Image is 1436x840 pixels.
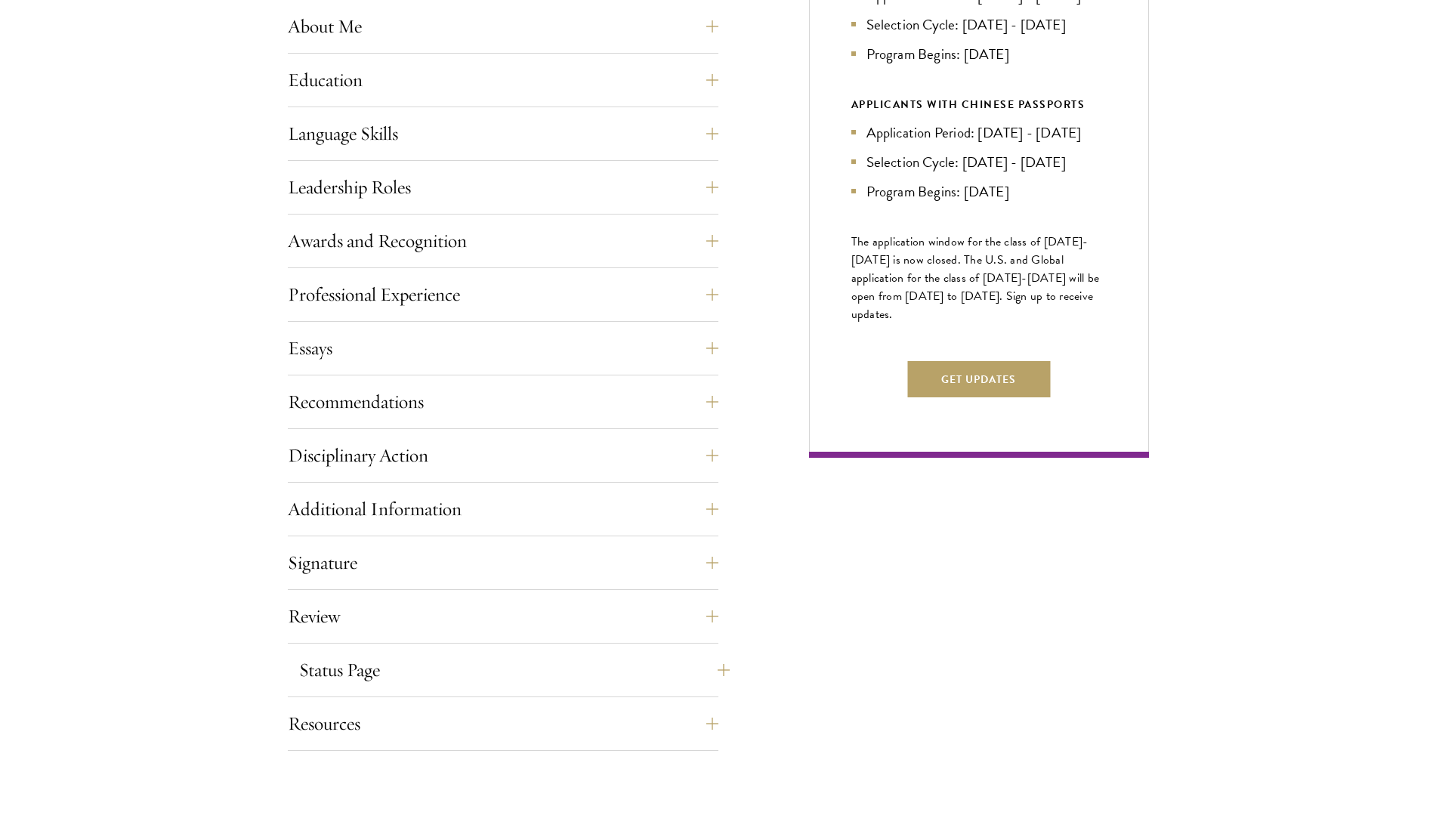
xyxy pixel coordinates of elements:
button: Education [288,62,718,98]
li: Application Period: [DATE] - [DATE] [851,122,1107,144]
button: Awards and Recognition [288,223,718,259]
button: Review [288,598,718,635]
button: Status Page [299,652,730,688]
li: Program Begins: [DATE] [851,181,1107,202]
div: APPLICANTS WITH CHINESE PASSPORTS [851,95,1107,114]
span: The application window for the class of [DATE]-[DATE] is now closed. The U.S. and Global applicat... [851,233,1100,323]
button: Get Updates [907,361,1050,397]
button: Leadership Roles [288,169,718,205]
button: Disciplinary Action [288,437,718,474]
li: Selection Cycle: [DATE] - [DATE] [851,14,1107,36]
button: Professional Experience [288,276,718,313]
button: About Me [288,8,718,45]
li: Selection Cycle: [DATE] - [DATE] [851,151,1107,173]
button: Signature [288,545,718,581]
button: Recommendations [288,384,718,420]
button: Essays [288,330,718,366]
button: Language Skills [288,116,718,152]
li: Program Begins: [DATE] [851,43,1107,65]
button: Resources [288,706,718,742]
button: Additional Information [288,491,718,527]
